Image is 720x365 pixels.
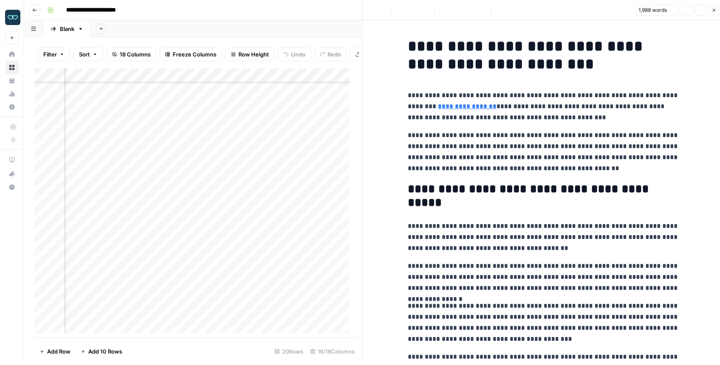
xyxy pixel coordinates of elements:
[106,48,156,61] button: 18 Columns
[5,48,19,61] a: Home
[307,345,358,358] div: 18/18 Columns
[47,347,70,356] span: Add Row
[238,50,269,59] span: Row Height
[73,48,103,61] button: Sort
[271,345,307,358] div: 20 Rows
[6,167,18,180] div: What's new?
[328,50,341,59] span: Redo
[43,20,91,37] a: Blank
[160,48,222,61] button: Freeze Columns
[5,100,19,114] a: Settings
[5,167,19,180] button: What's new?
[79,50,90,59] span: Sort
[43,50,57,59] span: Filter
[5,180,19,194] button: Help + Support
[34,345,76,358] button: Add Row
[635,5,678,16] button: 1,988 words
[5,74,19,87] a: Your Data
[639,6,667,14] span: 1,988 words
[278,48,311,61] button: Undo
[76,345,127,358] button: Add 10 Rows
[314,48,347,61] button: Redo
[38,48,70,61] button: Filter
[5,61,19,74] a: Browse
[5,87,19,101] a: Usage
[5,153,19,167] a: AirOps Academy
[5,7,19,28] button: Workspace: Zola Inc
[173,50,216,59] span: Freeze Columns
[120,50,151,59] span: 18 Columns
[5,10,20,25] img: Zola Inc Logo
[225,48,275,61] button: Row Height
[291,50,305,59] span: Undo
[88,347,122,356] span: Add 10 Rows
[60,25,74,33] div: Blank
